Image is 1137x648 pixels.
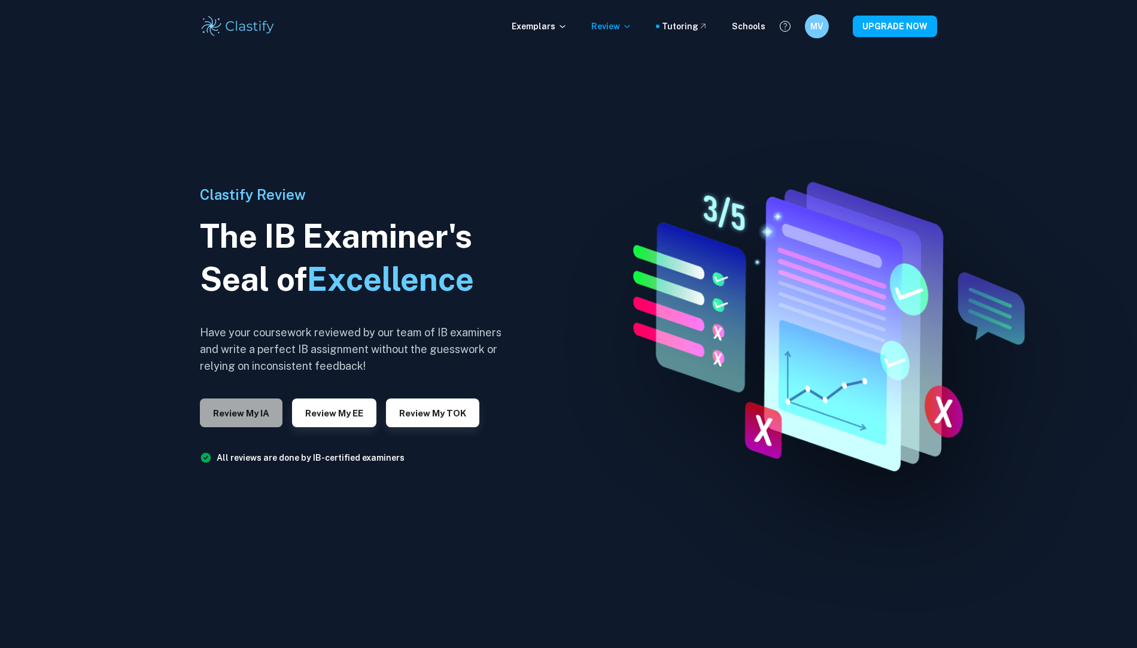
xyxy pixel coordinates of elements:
button: Review my EE [292,398,376,427]
p: Exemplars [512,20,567,33]
h6: Clastify Review [200,184,511,205]
img: IA Review hero [595,169,1046,480]
button: Review my TOK [386,398,479,427]
span: Excellence [307,260,474,298]
button: MV [805,14,829,38]
h6: Have your coursework reviewed by our team of IB examiners and write a perfect IB assignment witho... [200,324,511,375]
h6: MV [810,20,824,33]
button: Review my IA [200,398,282,427]
button: UPGRADE NOW [853,16,937,37]
p: Review [591,20,632,33]
h1: The IB Examiner's Seal of [200,215,511,301]
a: Schools [732,20,765,33]
button: Help and Feedback [775,16,795,36]
a: All reviews are done by IB-certified examiners [217,453,405,463]
a: Tutoring [662,20,708,33]
img: Clastify logo [200,14,276,38]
